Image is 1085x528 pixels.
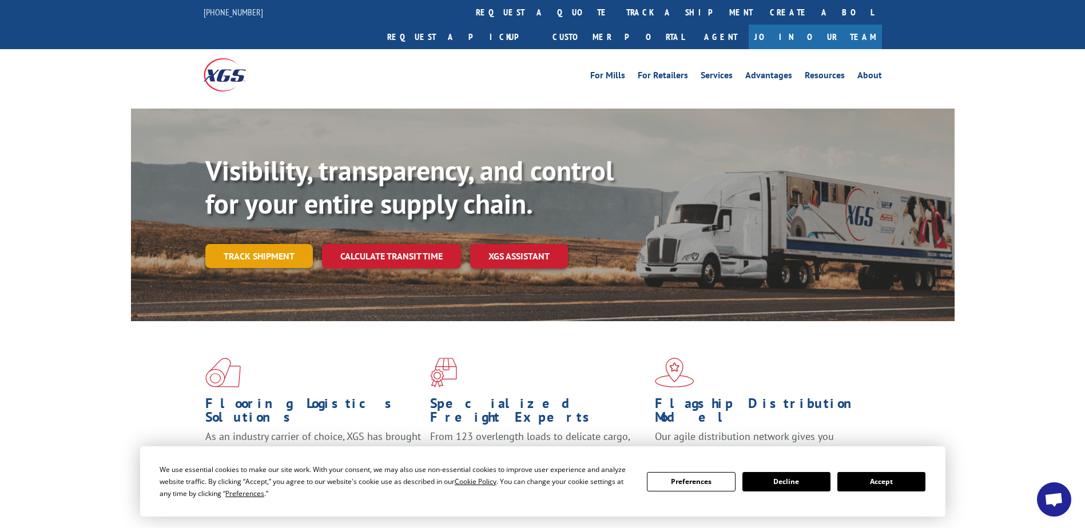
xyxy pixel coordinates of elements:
h1: Specialized Freight Experts [430,397,646,430]
a: For Mills [590,71,625,83]
b: Visibility, transparency, and control for your entire supply chain. [205,153,614,221]
span: Cookie Policy [455,477,496,486]
div: We use essential cookies to make our site work. With your consent, we may also use non-essential ... [160,463,633,499]
a: Advantages [745,71,792,83]
img: xgs-icon-focused-on-flooring-red [430,358,457,387]
a: Resources [805,71,845,83]
div: Cookie Consent Prompt [140,446,945,517]
a: Calculate transit time [322,244,461,269]
h1: Flooring Logistics Solutions [205,397,422,430]
img: xgs-icon-flagship-distribution-model-red [655,358,694,387]
a: Customer Portal [544,25,693,49]
a: Join Our Team [749,25,882,49]
h1: Flagship Distribution Model [655,397,871,430]
a: For Retailers [638,71,688,83]
button: Preferences [647,472,735,491]
a: Services [701,71,733,83]
a: About [857,71,882,83]
span: As an industry carrier of choice, XGS has brought innovation and dedication to flooring logistics... [205,430,421,470]
a: Request a pickup [379,25,544,49]
div: Open chat [1037,482,1071,517]
a: Track shipment [205,244,313,268]
span: Preferences [225,489,264,498]
img: xgs-icon-total-supply-chain-intelligence-red [205,358,241,387]
a: [PHONE_NUMBER] [204,6,263,18]
p: From 123 overlength loads to delicate cargo, our experienced staff knows the best way to move you... [430,430,646,481]
button: Decline [742,472,830,491]
span: Our agile distribution network gives you nationwide inventory management on demand. [655,430,865,457]
a: Agent [693,25,749,49]
a: XGS ASSISTANT [470,244,568,269]
button: Accept [837,472,925,491]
